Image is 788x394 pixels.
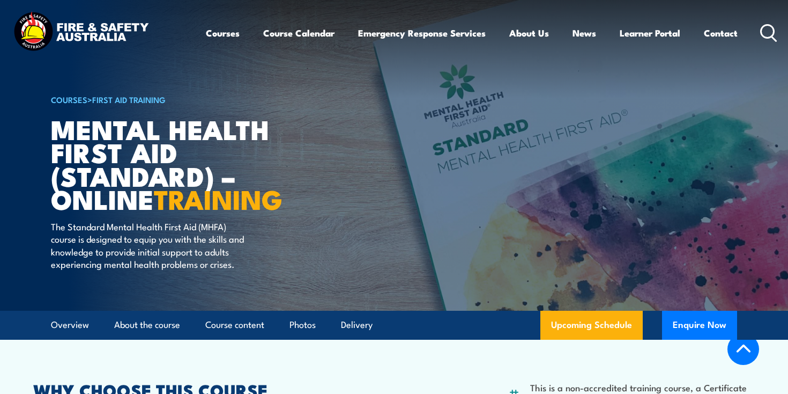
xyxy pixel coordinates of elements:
[263,19,334,47] a: Course Calendar
[51,93,316,106] h6: >
[358,19,486,47] a: Emergency Response Services
[51,93,87,105] a: COURSES
[114,311,180,339] a: About the course
[704,19,738,47] a: Contact
[51,117,316,210] h1: Mental Health First Aid (Standard) – Online
[51,311,89,339] a: Overview
[620,19,680,47] a: Learner Portal
[573,19,596,47] a: News
[51,220,247,271] p: The Standard Mental Health First Aid (MHFA) course is designed to equip you with the skills and k...
[662,311,737,340] button: Enquire Now
[540,311,643,340] a: Upcoming Schedule
[92,93,166,105] a: First Aid Training
[341,311,373,339] a: Delivery
[289,311,316,339] a: Photos
[205,311,264,339] a: Course content
[206,19,240,47] a: Courses
[154,178,283,219] strong: TRAINING
[509,19,549,47] a: About Us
